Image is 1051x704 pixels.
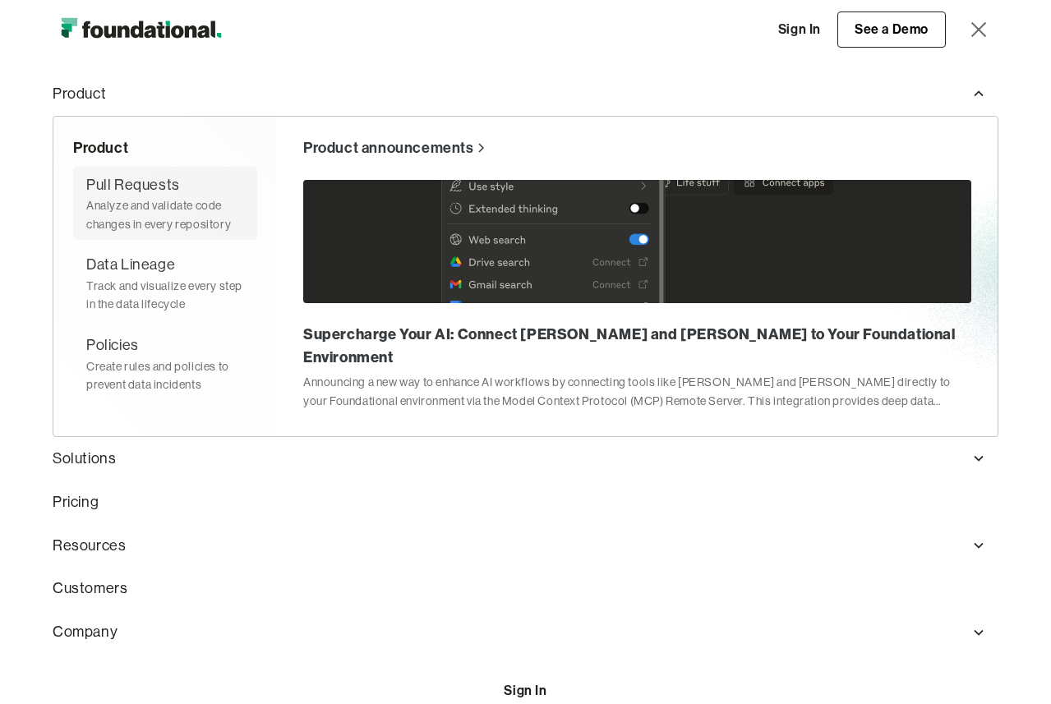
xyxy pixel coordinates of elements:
a: See a Demo [837,12,946,48]
a: PoliciesCreate rules and policies to prevent data incidents [73,327,257,401]
div: menu [959,10,998,49]
div: Solutions [53,437,998,481]
a: Pricing [53,481,998,524]
div: Product [53,82,106,106]
div: Announcing a new way to enhance AI workflows by connecting tools like [PERSON_NAME] and [PERSON_N... [303,373,971,410]
div: Resources [53,524,998,568]
nav: Product [53,116,998,437]
div: Company [53,610,998,654]
div: Create rules and policies to prevent data incidents [86,357,244,394]
a: Customers [53,567,998,610]
div: Supercharge Your AI: Connect [PERSON_NAME] and [PERSON_NAME] to Your Foundational Environment [303,323,971,370]
div: Pull Requests [86,173,180,197]
img: Foundational Logo [53,13,229,46]
div: Product [53,72,998,116]
a: Pull RequestsAnalyze and validate code changes in every repository [73,167,257,241]
div: Company [53,620,118,644]
a: Sign In [762,12,837,47]
div: Policies [86,334,139,357]
div: Track and visualize every step in the data lifecycle [86,277,244,314]
a: Supercharge Your AI: Connect [PERSON_NAME] and [PERSON_NAME] to Your Foundational EnvironmentAnno... [303,173,971,416]
div: Analyze and validate code changes in every repository [86,196,244,233]
a: home [53,13,229,46]
a: Data LineageTrack and visualize every step in the data lifecycle [73,246,257,320]
a: Product announcements [303,136,487,160]
iframe: Chat Widget [755,513,1051,704]
div: Product announcements [303,136,474,160]
div: Resources [53,534,126,558]
div: Solutions [53,447,116,471]
div: Product [73,136,128,160]
div: Data Lineage [86,253,175,277]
